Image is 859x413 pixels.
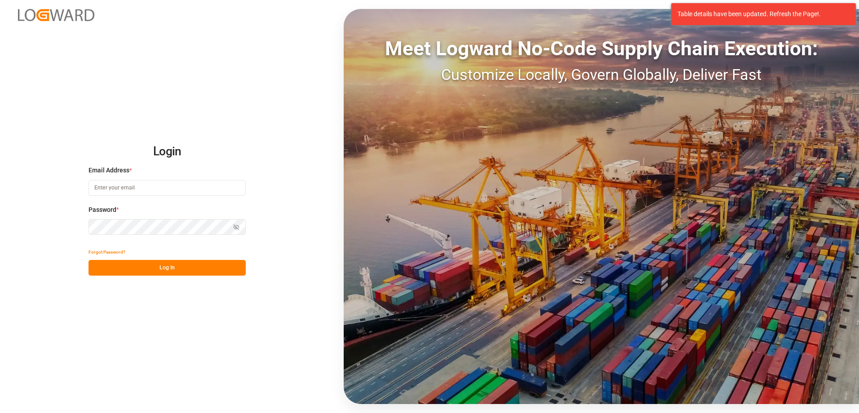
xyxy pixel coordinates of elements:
span: Password [89,205,116,215]
input: Enter your email [89,180,246,196]
button: Forgot Password? [89,244,125,260]
h2: Login [89,137,246,166]
img: Logward_new_orange.png [18,9,94,21]
div: Table details have been updated. Refresh the Page!. [677,9,843,19]
div: Customize Locally, Govern Globally, Deliver Fast [344,63,859,86]
span: Email Address [89,166,129,175]
button: Log In [89,260,246,276]
div: Meet Logward No-Code Supply Chain Execution: [344,34,859,63]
